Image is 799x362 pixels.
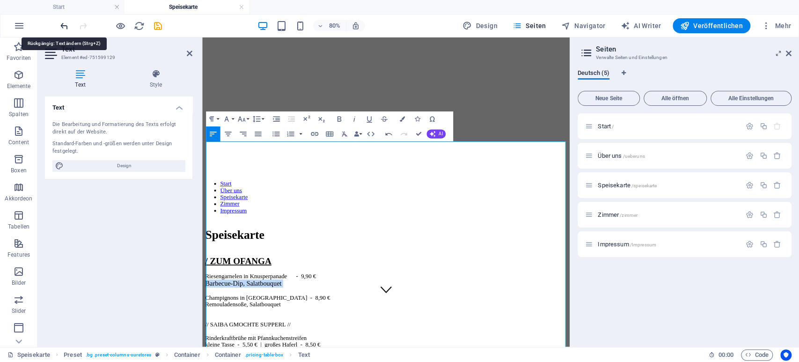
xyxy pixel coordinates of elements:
[709,349,733,361] h6: Session-Zeit
[648,96,703,101] span: Alle öffnen
[12,307,26,315] p: Slider
[52,121,185,136] div: Die Bearbeitung und Formatierung des Texts erfolgt direkt auf der Website.
[598,182,657,189] span: Klick, um Seite zu öffnen
[7,82,31,90] p: Elemente
[377,112,391,127] button: Strikethrough
[236,127,250,142] button: Align Right
[314,112,328,127] button: Subscript
[513,21,546,30] span: Seiten
[337,127,352,142] button: Clear Formatting
[718,349,733,361] span: 00 00
[630,242,656,247] span: /Impressum
[61,53,174,62] h3: Element #ed-751599129
[773,240,781,248] div: Entfernen
[598,241,656,248] span: Klick, um Seite zu öffnen
[746,211,754,219] div: Einstellungen
[462,21,498,30] span: Design
[4,273,87,286] u: / ZUM OFANGA
[780,349,792,361] button: Usercentrics
[155,352,159,357] i: Dieses Element ist ein anpassbares Preset
[395,112,409,127] button: Colors
[410,112,424,127] button: Icons
[620,213,638,218] span: /zimmer
[12,279,26,287] p: Bilder
[308,127,322,142] button: Insert Link
[725,351,726,358] span: :
[323,127,337,142] button: Insert Table
[509,18,550,33] button: Seiten
[64,349,310,361] nav: breadcrumb
[596,53,773,62] h3: Verwalte Seiten und Einstellungen
[352,127,363,142] button: Data Bindings
[206,127,220,142] button: Align Left
[582,96,636,101] span: Neue Seite
[45,96,192,113] h4: Text
[595,123,741,129] div: Start/
[557,18,609,33] button: Navigator
[595,241,741,247] div: Impressum/Impressum
[595,153,741,159] div: Über uns/ueberuns
[741,349,773,361] button: Code
[64,349,82,361] span: Klick zum Auswählen. Doppelklick zum Bearbeiten
[362,112,376,127] button: Underline (Ctrl+U)
[9,335,28,343] p: Header
[152,20,163,31] button: save
[561,21,606,30] span: Navigator
[617,18,665,33] button: AI Writer
[269,112,283,127] button: Increase Indent
[746,152,754,160] div: Einstellungen
[7,54,31,62] p: Favoriten
[251,112,265,127] button: Line Height
[595,182,741,188] div: Speisekarte/speisekarte
[298,349,309,361] span: Text
[425,112,439,127] button: Special Characters
[327,20,342,31] h6: 80%
[59,20,70,31] button: undo
[119,69,192,89] h4: Style
[644,91,707,106] button: Alle öffnen
[673,18,750,33] button: Veröffentlichen
[746,240,754,248] div: Einstellungen
[215,349,241,361] span: Container
[313,20,346,31] button: 80%
[680,21,743,30] span: Veröffentlichen
[221,127,235,142] button: Align Center
[598,123,614,130] span: Klick, um Seite zu öffnen
[578,91,640,106] button: Neue Seite
[206,112,220,127] button: Paragraph Format
[745,349,769,361] span: Code
[4,303,101,312] span: Barbecue-Dip, Salatbouquet ​
[715,96,787,101] span: Alle Einstellungen
[269,127,283,142] button: Unordered List
[134,21,145,31] i: Seite neu laden
[125,2,249,12] h4: Speisekarte
[759,181,767,189] div: Duplizieren
[52,160,185,171] button: Design
[299,112,313,127] button: Superscript
[598,152,645,159] span: Klick, um Seite zu öffnen
[8,223,29,230] p: Tabellen
[595,212,741,218] div: Zimmer/zimmer
[245,349,284,361] span: . pricing-table-box
[426,130,446,139] button: AI
[61,45,192,53] h2: Text
[596,45,792,53] h2: Seiten
[746,122,754,130] div: Einstellungen
[66,160,182,171] span: Design
[631,183,657,188] span: /speisekarte
[411,127,425,142] button: Confirm (Ctrl+⏎)
[7,251,30,259] p: Features
[578,67,609,81] span: Deutsch (5)
[364,127,378,142] button: HTML
[773,152,781,160] div: Entfernen
[623,154,645,159] span: /ueberuns
[174,349,200,361] span: Klick zum Auswählen. Doppelklick zum Bearbeiten
[347,112,361,127] button: Italic (Ctrl+I)
[284,127,298,142] button: Ordered List
[746,181,754,189] div: Einstellungen
[773,122,781,130] div: Die Startseite kann nicht gelöscht werden
[711,91,792,106] button: Alle Einstellungen
[7,349,50,361] a: Klick, um Auswahl aufzuheben. Doppelklick öffnet Seitenverwaltung
[236,112,250,127] button: Font Size
[459,18,501,33] div: Design (Strg+Alt+Y)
